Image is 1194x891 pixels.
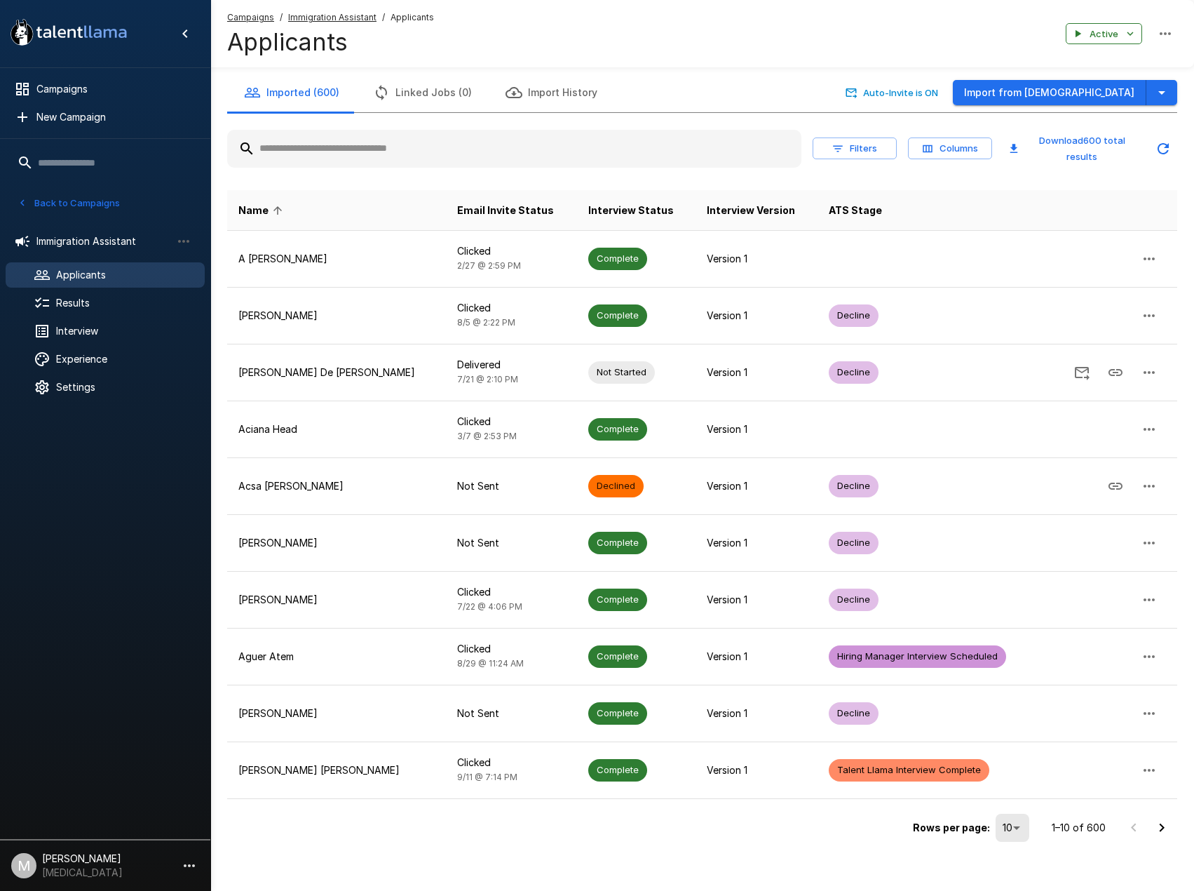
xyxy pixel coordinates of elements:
span: Decline [829,536,878,549]
span: Copy Interview Link [1099,479,1132,491]
p: Version 1 [707,650,806,664]
p: Version 1 [707,252,806,266]
p: Version 1 [707,706,806,721]
button: Updated Today - 9:32 AM [1149,135,1177,163]
p: [PERSON_NAME] [238,309,435,323]
span: Complete [588,593,647,606]
span: / [280,11,283,25]
p: Not Sent [457,479,566,493]
p: Version 1 [707,763,806,777]
p: Version 1 [707,366,806,380]
span: Decline [829,479,878,493]
span: Hiring Manager Interview Scheduled [829,650,1006,663]
p: Clicked [457,415,566,429]
p: Clicked [457,585,566,599]
p: Acsa [PERSON_NAME] [238,479,435,493]
span: Complete [588,706,647,720]
h4: Applicants [227,27,434,57]
p: Clicked [457,756,566,770]
span: ATS Stage [829,202,882,219]
span: Name [238,202,287,219]
button: Columns [908,138,992,159]
p: Version 1 [707,536,806,550]
p: [PERSON_NAME] [238,536,435,550]
p: Aguer Atem [238,650,435,664]
span: Send Invitation [1065,366,1099,377]
p: A [PERSON_NAME] [238,252,435,266]
span: Decline [829,309,878,322]
span: 9/11 @ 7:14 PM [457,772,517,782]
span: Complete [588,650,647,663]
span: Interview Status [588,202,674,219]
span: 3/7 @ 2:53 PM [457,431,517,441]
p: Aciana Head [238,422,435,436]
button: Linked Jobs (0) [356,73,489,112]
p: Version 1 [707,593,806,607]
span: / [382,11,385,25]
p: Not Sent [457,706,566,721]
button: Imported (600) [227,73,356,112]
span: Copy Interview Link [1099,366,1132,377]
span: Declined [588,479,644,493]
p: [PERSON_NAME] [PERSON_NAME] [238,763,435,777]
u: Immigration Assistant [288,12,376,22]
button: Download600 total results [1003,130,1144,168]
p: 1–10 of 600 [1052,821,1106,835]
span: Interview Version [707,202,795,219]
p: Not Sent [457,536,566,550]
u: Campaigns [227,12,274,22]
p: [PERSON_NAME] [238,593,435,607]
span: Not Started [588,366,655,379]
span: Applicants [391,11,434,25]
button: Active [1066,23,1142,45]
span: Complete [588,536,647,549]
span: Talent Llama Interview Complete [829,763,989,777]
span: 8/29 @ 11:24 AM [457,658,524,669]
div: 10 [996,814,1029,842]
span: Complete [588,763,647,777]
p: Clicked [457,244,566,258]
span: Email Invite Status [457,202,554,219]
p: Version 1 [707,422,806,436]
button: Import from [DEMOGRAPHIC_DATA] [953,80,1146,106]
button: Go to next page [1148,814,1176,842]
span: 7/22 @ 4:06 PM [457,601,522,612]
p: Delivered [457,358,566,372]
p: Clicked [457,642,566,656]
button: Filters [813,138,897,159]
button: Import History [489,73,614,112]
span: Decline [829,366,878,379]
span: Decline [829,593,878,606]
span: 8/5 @ 2:22 PM [457,317,515,328]
button: Auto-Invite is ON [843,82,942,104]
span: 2/27 @ 2:59 PM [457,260,521,271]
p: Version 1 [707,309,806,323]
p: Version 1 [707,479,806,493]
span: Complete [588,309,647,322]
span: Complete [588,422,647,436]
p: [PERSON_NAME] [238,706,435,721]
span: Complete [588,252,647,265]
span: 7/21 @ 2:10 PM [457,374,518,384]
p: Rows per page: [913,821,990,835]
span: Decline [829,706,878,720]
p: [PERSON_NAME] De [PERSON_NAME] [238,366,435,380]
p: Clicked [457,301,566,315]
